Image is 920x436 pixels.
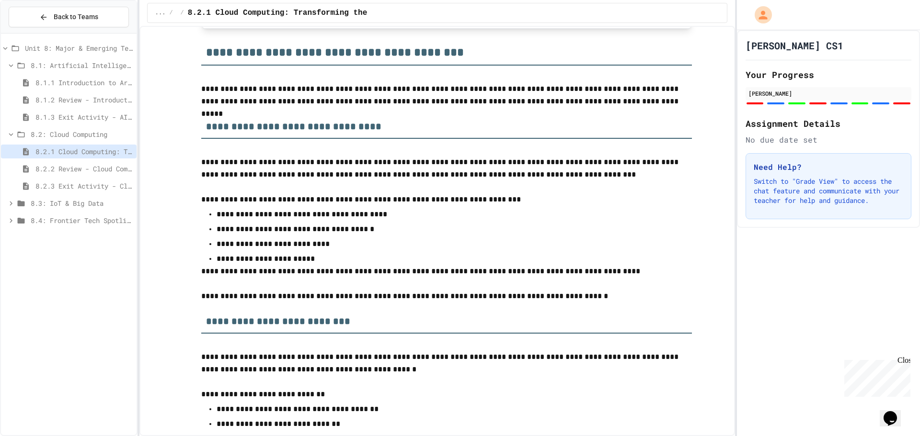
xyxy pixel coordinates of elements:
[746,134,911,145] div: No due date set
[746,117,911,130] h2: Assignment Details
[31,129,133,139] span: 8.2: Cloud Computing
[35,146,133,157] span: 8.2.1 Cloud Computing: Transforming the Digital World
[25,43,133,53] span: Unit 8: Major & Emerging Technologies
[754,161,903,173] h3: Need Help?
[155,9,166,17] span: ...
[9,7,129,27] button: Back to Teams
[181,9,184,17] span: /
[188,7,432,19] span: 8.2.1 Cloud Computing: Transforming the Digital World
[754,177,903,205] p: Switch to "Grade View" to access the chat feature and communicate with your teacher for help and ...
[746,39,843,52] h1: [PERSON_NAME] CS1
[31,198,133,208] span: 8.3: IoT & Big Data
[169,9,172,17] span: /
[35,112,133,122] span: 8.1.3 Exit Activity - AI Detective
[35,164,133,174] span: 8.2.2 Review - Cloud Computing
[746,68,911,81] h2: Your Progress
[35,78,133,88] span: 8.1.1 Introduction to Artificial Intelligence
[840,356,910,397] iframe: chat widget
[35,95,133,105] span: 8.1.2 Review - Introduction to Artificial Intelligence
[35,181,133,191] span: 8.2.3 Exit Activity - Cloud Service Detective
[31,60,133,70] span: 8.1: Artificial Intelligence Basics
[748,89,908,98] div: [PERSON_NAME]
[31,215,133,225] span: 8.4: Frontier Tech Spotlight
[745,4,774,26] div: My Account
[54,12,98,22] span: Back to Teams
[880,398,910,426] iframe: chat widget
[4,4,66,61] div: Chat with us now!Close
